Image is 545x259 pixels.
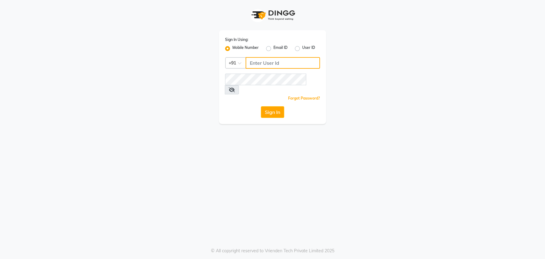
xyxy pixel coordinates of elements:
[246,57,320,69] input: Username
[225,37,248,42] label: Sign In Using:
[302,45,315,52] label: User ID
[248,6,297,24] img: logo1.svg
[273,45,288,52] label: Email ID
[225,74,306,85] input: Username
[232,45,259,52] label: Mobile Number
[261,106,284,118] button: Sign In
[288,96,320,100] a: Forgot Password?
